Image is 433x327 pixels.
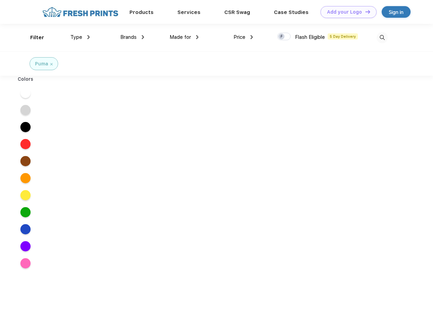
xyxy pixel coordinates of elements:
[389,8,403,16] div: Sign in
[40,6,120,18] img: fo%20logo%202.webp
[365,10,370,14] img: DT
[177,9,201,15] a: Services
[170,34,191,40] span: Made for
[30,34,44,42] div: Filter
[224,9,250,15] a: CSR Swag
[35,60,48,67] div: Puma
[295,34,325,40] span: Flash Eligible
[120,34,137,40] span: Brands
[377,32,388,43] img: desktop_search.svg
[13,76,39,83] div: Colors
[50,63,53,65] img: filter_cancel.svg
[196,35,198,39] img: dropdown.png
[87,35,90,39] img: dropdown.png
[142,35,144,39] img: dropdown.png
[327,9,362,15] div: Add your Logo
[328,33,358,40] span: 5 Day Delivery
[70,34,82,40] span: Type
[129,9,154,15] a: Products
[382,6,411,18] a: Sign in
[233,34,245,40] span: Price
[250,35,253,39] img: dropdown.png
